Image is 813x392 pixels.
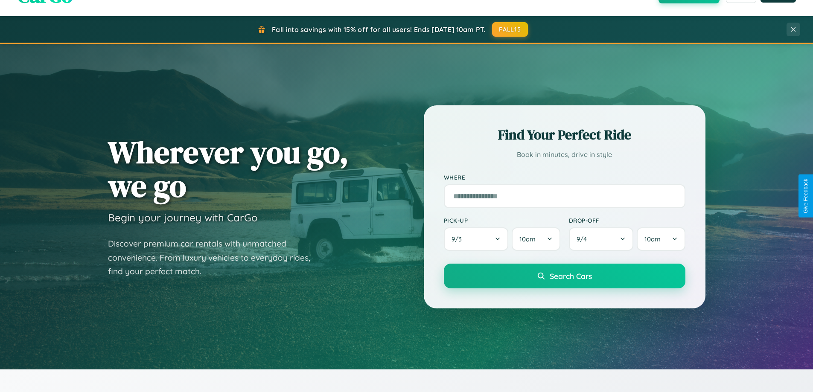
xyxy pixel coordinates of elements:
label: Pick-up [444,217,560,224]
span: Search Cars [550,271,592,281]
span: 9 / 4 [577,235,591,243]
h1: Wherever you go, we go [108,135,349,203]
label: Where [444,174,685,181]
span: Fall into savings with 15% off for all users! Ends [DATE] 10am PT. [272,25,486,34]
button: 9/4 [569,227,634,251]
button: Search Cars [444,264,685,288]
p: Discover premium car rentals with unmatched convenience. From luxury vehicles to everyday rides, ... [108,237,321,279]
button: 10am [637,227,685,251]
p: Book in minutes, drive in style [444,148,685,161]
h3: Begin your journey with CarGo [108,211,258,224]
span: 9 / 3 [452,235,466,243]
button: 9/3 [444,227,509,251]
div: Give Feedback [803,179,809,213]
span: 10am [644,235,661,243]
span: 10am [519,235,536,243]
h2: Find Your Perfect Ride [444,125,685,144]
button: 10am [512,227,560,251]
label: Drop-off [569,217,685,224]
button: FALL15 [492,22,528,37]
